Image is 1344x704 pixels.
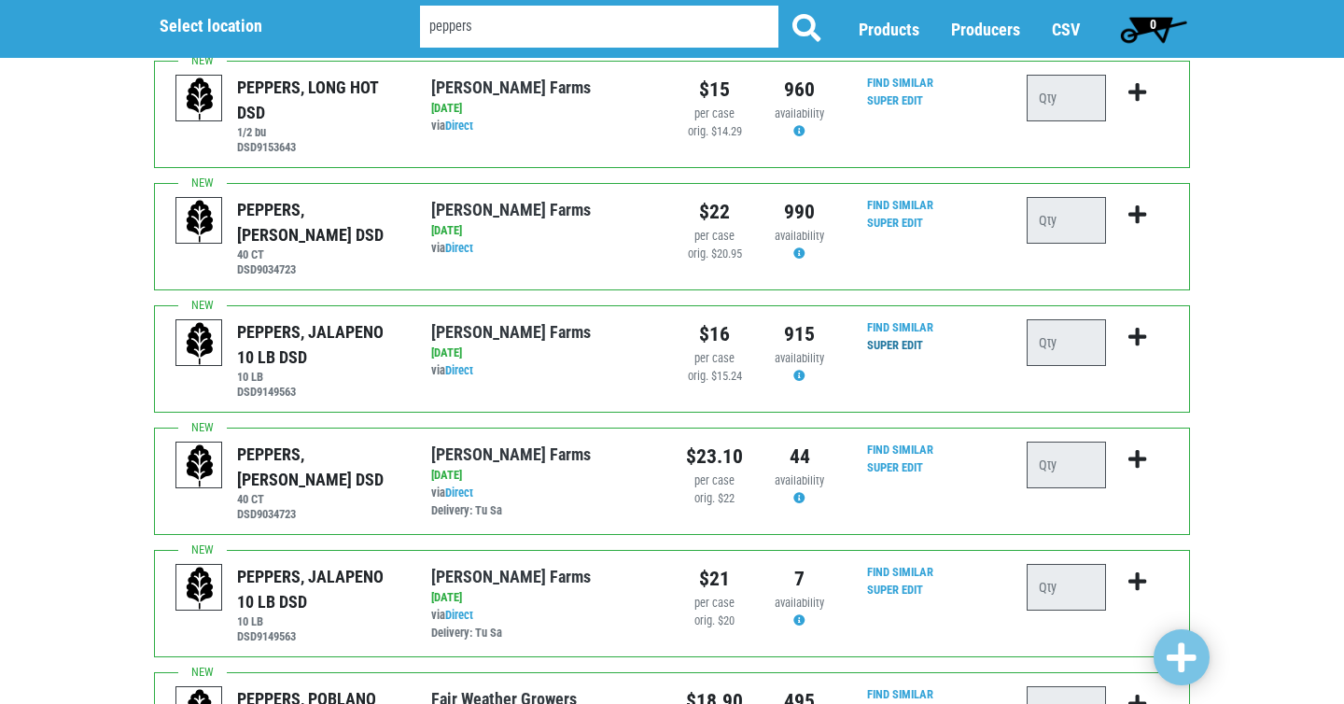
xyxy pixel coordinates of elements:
[237,370,402,384] h6: 10 LB
[176,320,223,367] img: placeholder-variety-43d6402dacf2d531de610a020419775a.svg
[176,198,223,245] img: placeholder-variety-43d6402dacf2d531de610a020419775a.svg
[431,607,658,642] div: via
[859,20,919,39] a: Products
[431,567,591,586] a: [PERSON_NAME] Farms
[445,486,473,500] a: Direct
[1052,20,1080,39] a: CSV
[686,75,743,105] div: $15
[237,262,402,276] h6: DSD9034723
[176,443,223,489] img: placeholder-variety-43d6402dacf2d531de610a020419775a.svg
[237,319,402,370] div: PEPPERS, JALAPENO 10 LB DSD
[431,502,658,520] div: Delivery: Tu Sa
[686,612,743,630] div: orig. $20
[431,589,658,607] div: [DATE]
[431,222,658,240] div: [DATE]
[1027,564,1106,611] input: Qty
[431,467,658,485] div: [DATE]
[867,687,933,701] a: Find Similar
[1027,75,1106,121] input: Qty
[867,216,923,230] a: Super Edit
[867,76,933,90] a: Find Similar
[775,351,824,365] span: availability
[431,625,658,642] div: Delivery: Tu Sa
[775,229,824,243] span: availability
[176,76,223,122] img: placeholder-variety-43d6402dacf2d531de610a020419775a.svg
[686,228,743,246] div: per case
[686,350,743,368] div: per case
[445,608,473,622] a: Direct
[686,106,743,123] div: per case
[686,319,743,349] div: $16
[1027,319,1106,366] input: Qty
[771,442,828,472] div: 44
[686,490,743,508] div: orig. $22
[775,473,824,487] span: availability
[176,565,223,612] img: placeholder-variety-43d6402dacf2d531de610a020419775a.svg
[867,443,933,457] a: Find Similar
[867,583,923,597] a: Super Edit
[431,77,591,97] a: [PERSON_NAME] Farms
[431,240,658,258] div: via
[867,460,923,474] a: Super Edit
[237,442,402,492] div: PEPPERS, [PERSON_NAME] DSD
[420,6,778,48] input: Search by Product, Producer etc.
[237,125,402,139] h6: 1/2 bu
[237,197,402,247] div: PEPPERS, [PERSON_NAME] DSD
[1027,197,1106,244] input: Qty
[1112,10,1195,48] a: 0
[771,564,828,594] div: 7
[431,100,658,118] div: [DATE]
[431,322,591,342] a: [PERSON_NAME] Farms
[686,442,743,472] div: $23.10
[867,93,923,107] a: Super Edit
[686,197,743,227] div: $22
[431,200,591,219] a: [PERSON_NAME] Farms
[160,16,372,36] h5: Select location
[867,320,933,334] a: Find Similar
[237,247,402,261] h6: 40 CT
[867,198,933,212] a: Find Similar
[686,123,743,141] div: orig. $14.29
[237,140,402,154] h6: DSD9153643
[237,385,402,399] h6: DSD9149563
[1027,442,1106,488] input: Qty
[237,629,402,643] h6: DSD9149563
[237,564,402,614] div: PEPPERS, JALAPENO 10 LB DSD
[686,368,743,386] div: orig. $15.24
[431,118,658,135] div: via
[951,20,1020,39] a: Producers
[237,507,402,521] h6: DSD9034723
[237,75,402,125] div: PEPPERS, LONG HOT DSD
[431,485,658,520] div: via
[237,492,402,506] h6: 40 CT
[431,345,658,362] div: [DATE]
[771,197,828,227] div: 990
[771,75,828,105] div: 960
[237,614,402,628] h6: 10 LB
[686,595,743,612] div: per case
[1150,17,1156,32] span: 0
[686,246,743,263] div: orig. $20.95
[686,564,743,594] div: $21
[686,472,743,490] div: per case
[445,363,473,377] a: Direct
[445,119,473,133] a: Direct
[775,596,824,610] span: availability
[867,565,933,579] a: Find Similar
[867,338,923,352] a: Super Edit
[431,444,591,464] a: [PERSON_NAME] Farms
[445,241,473,255] a: Direct
[771,319,828,349] div: 915
[431,362,658,380] div: via
[775,106,824,120] span: availability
